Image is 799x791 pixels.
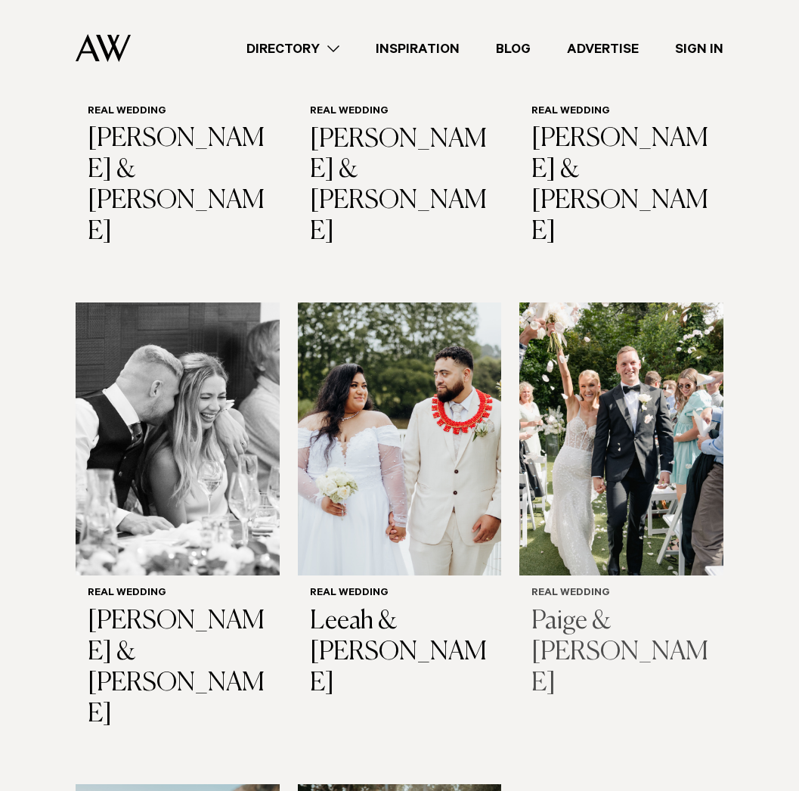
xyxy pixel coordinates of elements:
[76,302,280,743] a: Real Wedding | Sabrina & Lee Real Wedding [PERSON_NAME] & [PERSON_NAME]
[358,39,478,59] a: Inspiration
[531,606,711,699] h3: Paige & [PERSON_NAME]
[310,588,490,600] h6: Real Wedding
[228,39,358,59] a: Directory
[88,606,268,730] h3: [PERSON_NAME] & [PERSON_NAME]
[298,302,502,576] img: Real Wedding | Leeah & Toni
[519,302,723,712] a: Real Wedding | Paige & Ruan Real Wedding Paige & [PERSON_NAME]
[657,39,742,59] a: Sign In
[310,125,490,248] h3: [PERSON_NAME] & [PERSON_NAME]
[88,124,268,247] h3: [PERSON_NAME] & [PERSON_NAME]
[76,302,280,576] img: Real Wedding | Sabrina & Lee
[298,302,502,712] a: Real Wedding | Leeah & Toni Real Wedding Leeah & [PERSON_NAME]
[310,606,490,699] h3: Leeah & [PERSON_NAME]
[531,106,711,119] h6: Real Wedding
[531,124,711,247] h3: [PERSON_NAME] & [PERSON_NAME]
[531,588,711,600] h6: Real Wedding
[88,106,268,119] h6: Real Wedding
[478,39,549,59] a: Blog
[88,588,268,600] h6: Real Wedding
[519,302,723,576] img: Real Wedding | Paige & Ruan
[310,106,490,119] h6: Real Wedding
[76,34,131,62] img: Auckland Weddings Logo
[549,39,657,59] a: Advertise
